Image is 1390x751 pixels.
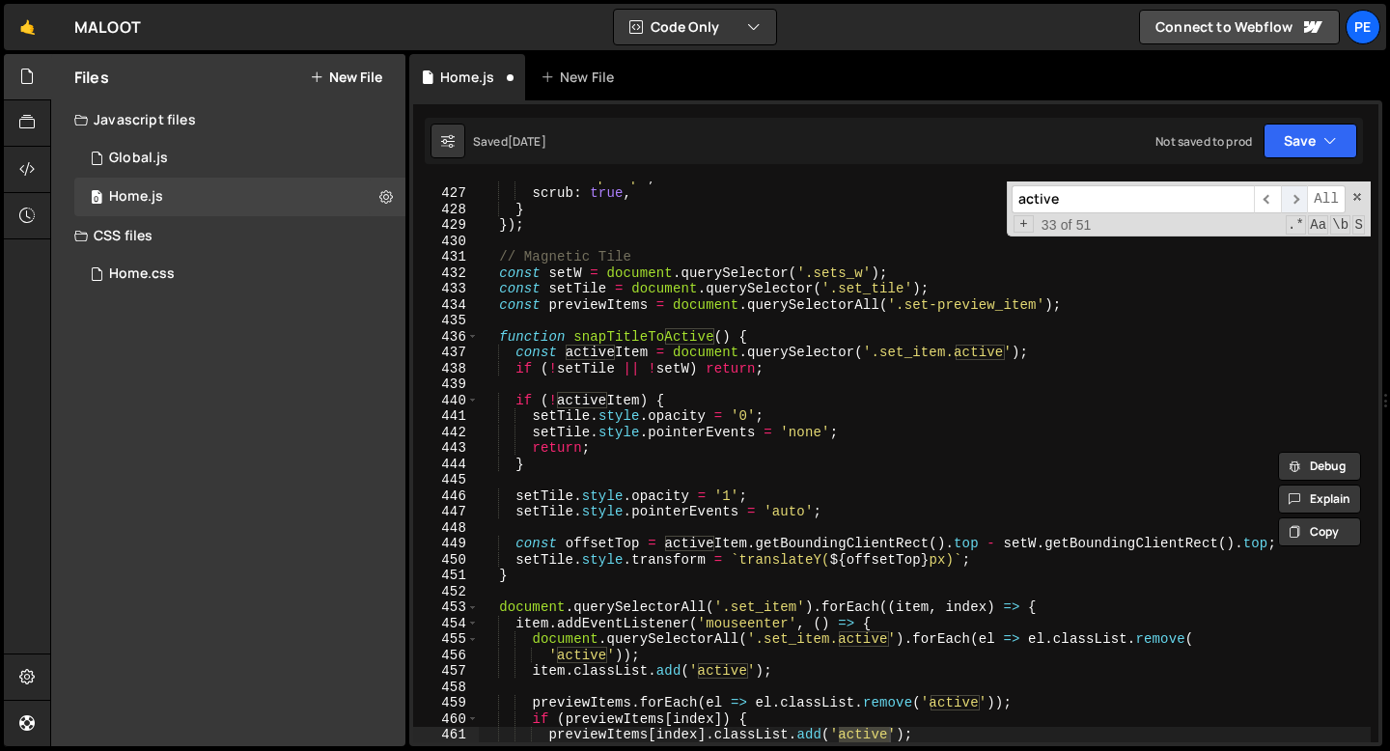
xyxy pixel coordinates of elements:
[413,313,479,329] div: 435
[74,67,109,88] h2: Files
[413,536,479,552] div: 449
[91,191,102,207] span: 0
[614,10,776,44] button: Code Only
[51,216,405,255] div: CSS files
[413,329,479,346] div: 436
[1308,215,1328,235] span: CaseSensitive Search
[1155,133,1252,150] div: Not saved to prod
[413,584,479,600] div: 452
[1307,185,1346,213] span: Alt-Enter
[51,100,405,139] div: Javascript files
[413,457,479,473] div: 444
[413,185,479,202] div: 427
[1264,124,1357,158] button: Save
[74,178,405,216] div: 16127/43336.js
[413,249,479,265] div: 431
[413,680,479,696] div: 458
[1346,10,1380,44] a: Pe
[413,599,479,616] div: 453
[1034,217,1099,234] span: 33 of 51
[413,711,479,728] div: 460
[413,297,479,314] div: 434
[413,488,479,505] div: 446
[1278,452,1361,481] button: Debug
[413,202,479,218] div: 428
[473,133,546,150] div: Saved
[413,695,479,711] div: 459
[74,255,405,293] div: 16127/43667.css
[508,133,546,150] div: [DATE]
[413,648,479,664] div: 456
[413,472,479,488] div: 445
[413,393,479,409] div: 440
[413,616,479,632] div: 454
[310,70,382,85] button: New File
[413,663,479,680] div: 457
[4,4,51,50] a: 🤙
[413,345,479,361] div: 437
[413,234,479,250] div: 430
[1278,517,1361,546] button: Copy
[1139,10,1340,44] a: Connect to Webflow
[109,265,175,283] div: Home.css
[1281,185,1308,213] span: ​
[440,68,494,87] div: Home.js
[1012,185,1254,213] input: Search for
[109,150,168,167] div: Global.js
[109,188,163,206] div: Home.js
[413,631,479,648] div: 455
[413,504,479,520] div: 447
[1254,185,1281,213] span: ​
[413,425,479,441] div: 442
[413,217,479,234] div: 429
[74,139,405,178] div: 16127/43325.js
[413,265,479,282] div: 432
[1278,485,1361,514] button: Explain
[1286,215,1306,235] span: RegExp Search
[413,727,479,743] div: 461
[1352,215,1365,235] span: Search In Selection
[74,15,141,39] div: MALOOT
[413,376,479,393] div: 439
[413,568,479,584] div: 451
[1330,215,1350,235] span: Whole Word Search
[413,361,479,377] div: 438
[413,520,479,537] div: 448
[413,408,479,425] div: 441
[413,281,479,297] div: 433
[1014,215,1034,234] span: Toggle Replace mode
[541,68,622,87] div: New File
[413,440,479,457] div: 443
[413,552,479,569] div: 450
